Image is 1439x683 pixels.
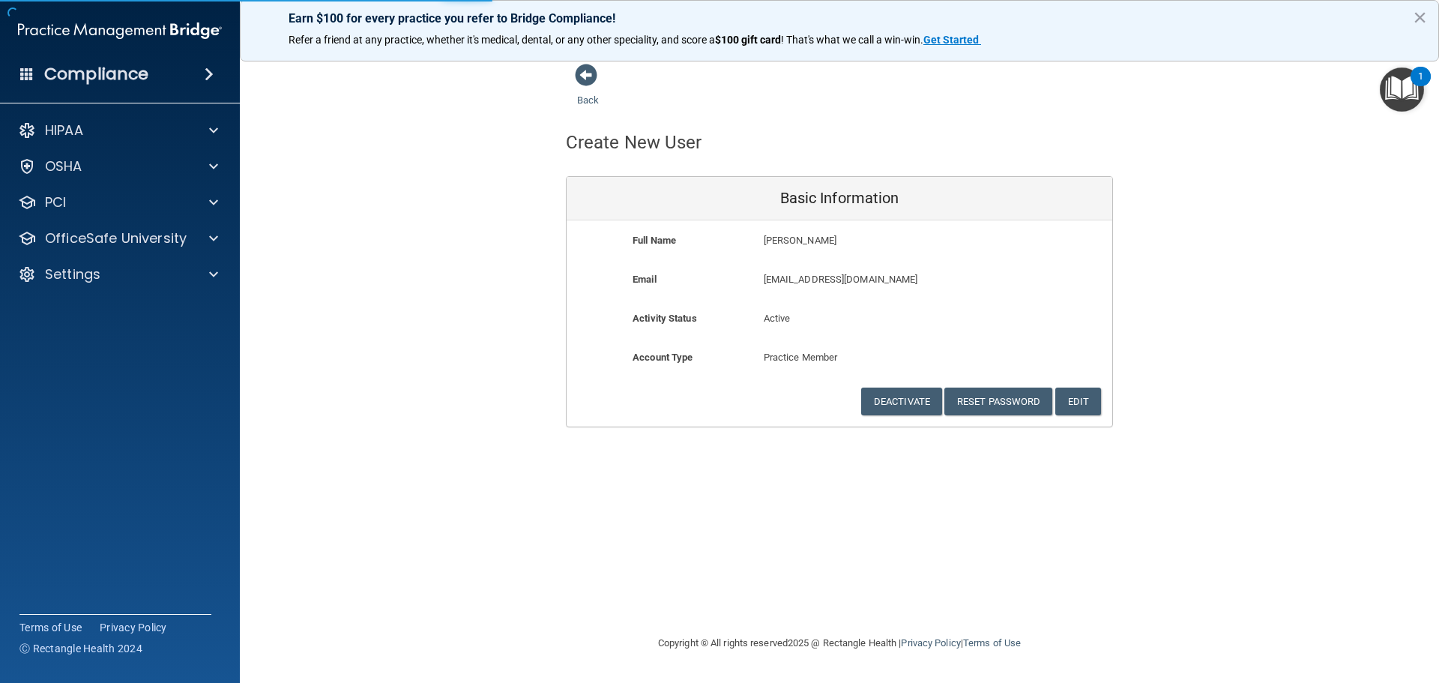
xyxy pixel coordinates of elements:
[1180,577,1421,637] iframe: Drift Widget Chat Controller
[45,229,187,247] p: OfficeSafe University
[1055,388,1101,415] button: Edit
[923,34,979,46] strong: Get Started
[764,310,916,328] p: Active
[45,265,100,283] p: Settings
[44,64,148,85] h4: Compliance
[19,620,82,635] a: Terms of Use
[633,313,697,324] b: Activity Status
[566,133,702,152] h4: Create New User
[633,274,657,285] b: Email
[566,619,1113,667] div: Copyright © All rights reserved 2025 @ Rectangle Health | |
[764,271,1003,289] p: [EMAIL_ADDRESS][DOMAIN_NAME]
[289,34,715,46] span: Refer a friend at any practice, whether it's medical, dental, or any other speciality, and score a
[100,620,167,635] a: Privacy Policy
[861,388,942,415] button: Deactivate
[781,34,923,46] span: ! That's what we call a win-win.
[18,16,222,46] img: PMB logo
[764,349,916,367] p: Practice Member
[764,232,1003,250] p: [PERSON_NAME]
[963,637,1021,649] a: Terms of Use
[45,121,83,139] p: HIPAA
[45,193,66,211] p: PCI
[633,235,676,246] b: Full Name
[289,11,1390,25] p: Earn $100 for every practice you refer to Bridge Compliance!
[1413,5,1427,29] button: Close
[18,157,218,175] a: OSHA
[18,193,218,211] a: PCI
[1418,76,1423,96] div: 1
[567,177,1112,220] div: Basic Information
[633,352,693,363] b: Account Type
[715,34,781,46] strong: $100 gift card
[923,34,981,46] a: Get Started
[18,229,218,247] a: OfficeSafe University
[18,265,218,283] a: Settings
[901,637,960,649] a: Privacy Policy
[944,388,1052,415] button: Reset Password
[19,641,142,656] span: Ⓒ Rectangle Health 2024
[18,121,218,139] a: HIPAA
[45,157,82,175] p: OSHA
[1380,67,1424,112] button: Open Resource Center, 1 new notification
[577,76,599,106] a: Back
